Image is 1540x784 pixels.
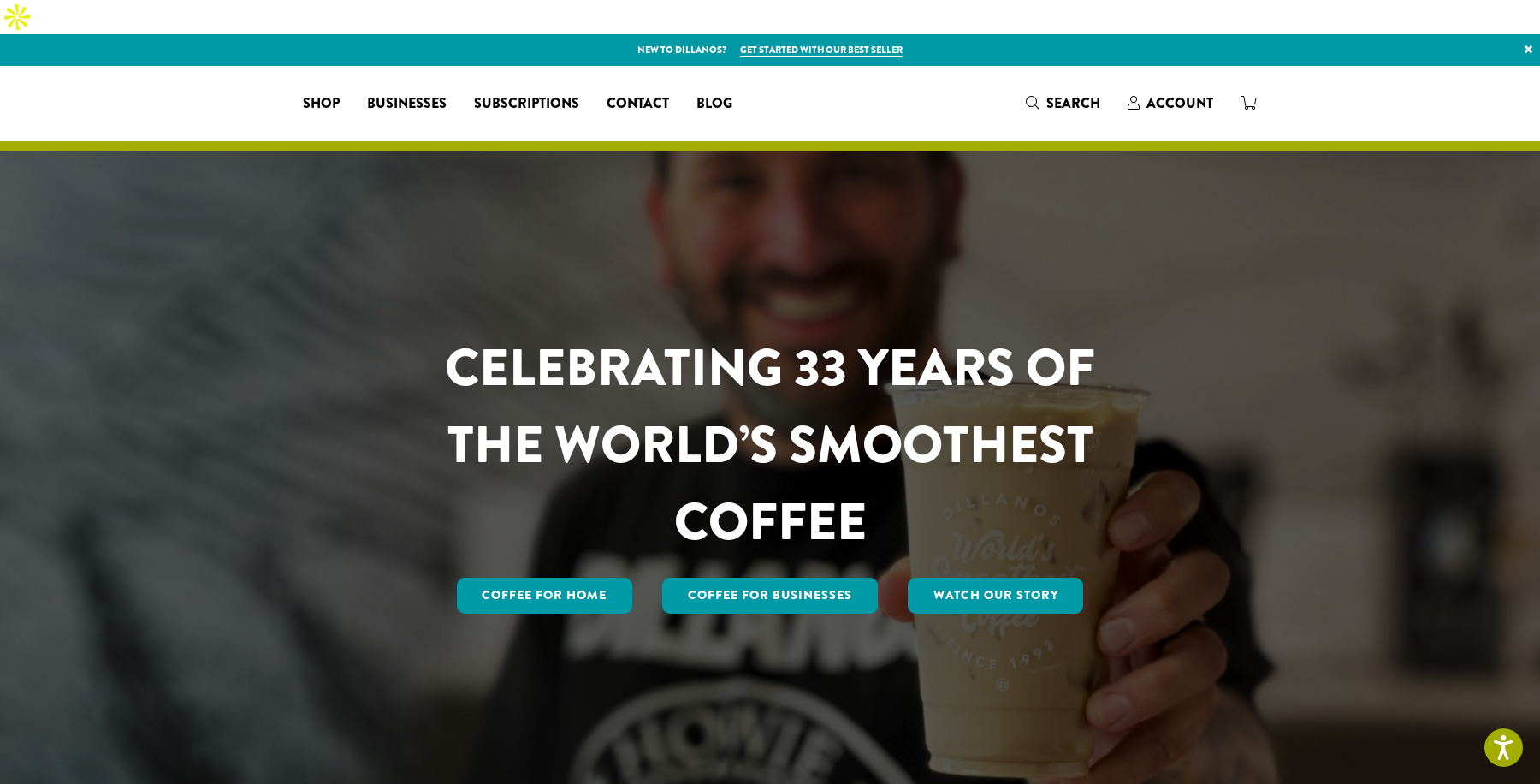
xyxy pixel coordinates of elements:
a: Search [1012,89,1114,117]
a: Get started with our best seller [740,43,903,57]
span: Account [1146,93,1213,113]
span: Businesses [367,93,447,115]
a: Coffee For Businesses [662,578,878,614]
span: Blog [696,93,732,115]
span: Contact [607,93,669,115]
a: Shop [289,90,353,117]
a: × [1517,34,1540,65]
h1: CELEBRATING 33 YEARS OF THE WORLD’S SMOOTHEST COFFEE [394,330,1146,561]
span: Shop [303,93,340,115]
span: Subscriptions [474,93,579,115]
a: Watch Our Story [908,578,1084,614]
span: Search [1046,93,1100,113]
a: Coffee for Home [457,578,633,614]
